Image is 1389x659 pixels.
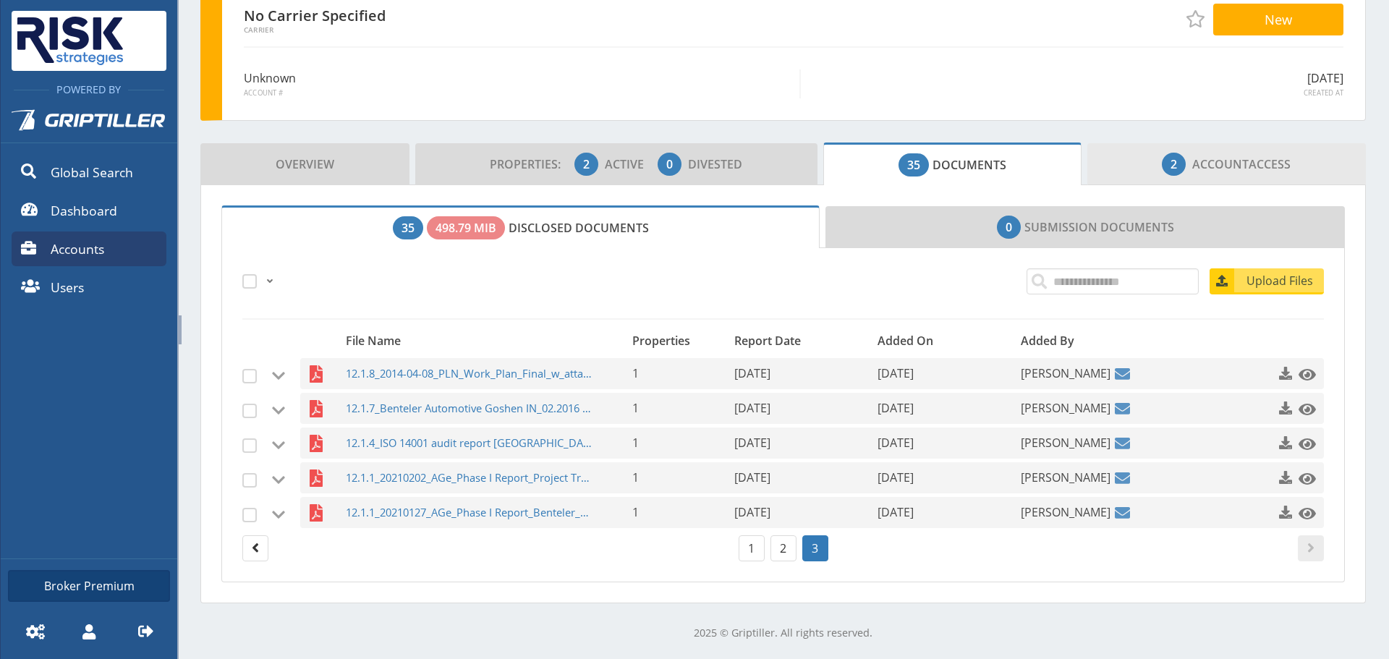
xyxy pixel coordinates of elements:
[739,535,765,561] a: Page 1.
[734,400,770,416] span: [DATE]
[346,497,593,528] span: 12.1.1_20210127_AGe_Phase I Report_Benteler_Goshen IN Final [DATE].pdf
[878,504,914,520] span: [DATE]
[605,156,655,172] span: Active
[346,358,593,389] span: 12.1.8_2014-04-08_PLN_Work_Plan_Final_w_attachments_BAC - [GEOGRAPHIC_DATA] [GEOGRAPHIC_DATA]pdf
[878,469,914,485] span: [DATE]
[734,469,770,485] span: [DATE]
[878,435,914,451] span: [DATE]
[825,206,1345,248] a: Submission Documents
[12,193,166,228] a: Dashboard
[1294,500,1313,526] a: Click to preview this file
[1021,497,1110,528] span: [PERSON_NAME]
[49,82,128,96] span: Powered By
[51,163,133,182] span: Global Search
[12,11,129,71] img: Risk Strategies Company
[51,278,84,297] span: Users
[276,150,334,179] span: Overview
[242,535,268,561] a: Page 2.
[1294,396,1313,422] a: Click to preview this file
[688,156,742,172] span: Divested
[812,88,1343,98] span: Created At
[666,156,673,173] span: 0
[221,205,820,249] a: Disclosed Documents
[244,88,789,98] span: Account #
[244,26,475,34] span: Carrier
[632,504,639,520] span: 1
[346,428,593,459] span: 12.1.4_ISO 14001 audit report [GEOGRAPHIC_DATA] plant [GEOGRAPHIC_DATA] [GEOGRAPHIC_DATA]pdf
[8,570,170,602] a: Broker Premium
[1294,430,1313,456] a: Click to preview this file
[1162,150,1291,179] span: Access
[244,69,801,98] div: Unknown
[899,150,1006,179] span: Documents
[583,156,590,173] span: 2
[341,331,628,351] div: File Name
[402,219,415,237] span: 35
[244,4,475,34] div: No Carrier Specified
[1294,465,1313,491] a: Click to preview this file
[734,504,770,520] span: [DATE]
[1021,462,1110,493] span: [PERSON_NAME]
[1016,331,1221,351] div: Added By
[632,435,639,451] span: 1
[12,270,166,305] a: Users
[1186,10,1204,27] span: Add to Favorites
[878,365,914,381] span: [DATE]
[734,365,770,381] span: [DATE]
[1236,272,1324,289] span: Upload Files
[632,365,639,381] span: 1
[12,231,166,266] a: Accounts
[1171,156,1177,173] span: 2
[907,156,920,174] span: 35
[1021,358,1110,389] span: [PERSON_NAME]
[1298,535,1324,561] a: Page 4.
[1,98,177,151] a: Griptiller
[346,462,593,493] span: 12.1.1_20210202_AGe_Phase I Report_Project Treasure Benteler [GEOGRAPHIC_DATA]-[GEOGRAPHIC_DATA] ...
[1006,218,1012,236] span: 0
[346,393,593,424] span: 12.1.7_Benteler Automotive Goshen IN_02.2016 Final_RDT Industrial Hygiene Survey.pdf
[200,625,1366,641] p: 2025 © Griptiller. All rights reserved.
[1294,361,1313,387] a: Click to preview this file
[1021,393,1110,424] span: [PERSON_NAME]
[632,469,639,485] span: 1
[436,219,496,237] span: 498.79 MiB
[490,156,572,172] span: Properties:
[51,201,117,220] span: Dashboard
[1192,156,1249,172] span: Account
[1265,10,1292,28] span: New
[1213,4,1343,35] button: New
[878,400,914,416] span: [DATE]
[873,331,1016,351] div: Added On
[770,535,797,561] a: Page 2.
[801,69,1343,98] div: [DATE]
[632,400,639,416] span: 1
[12,155,166,190] a: Global Search
[730,331,873,351] div: Report Date
[1021,428,1110,459] span: [PERSON_NAME]
[51,239,104,258] span: Accounts
[734,435,770,451] span: [DATE]
[1210,268,1324,294] a: Upload Files
[628,331,731,351] div: Properties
